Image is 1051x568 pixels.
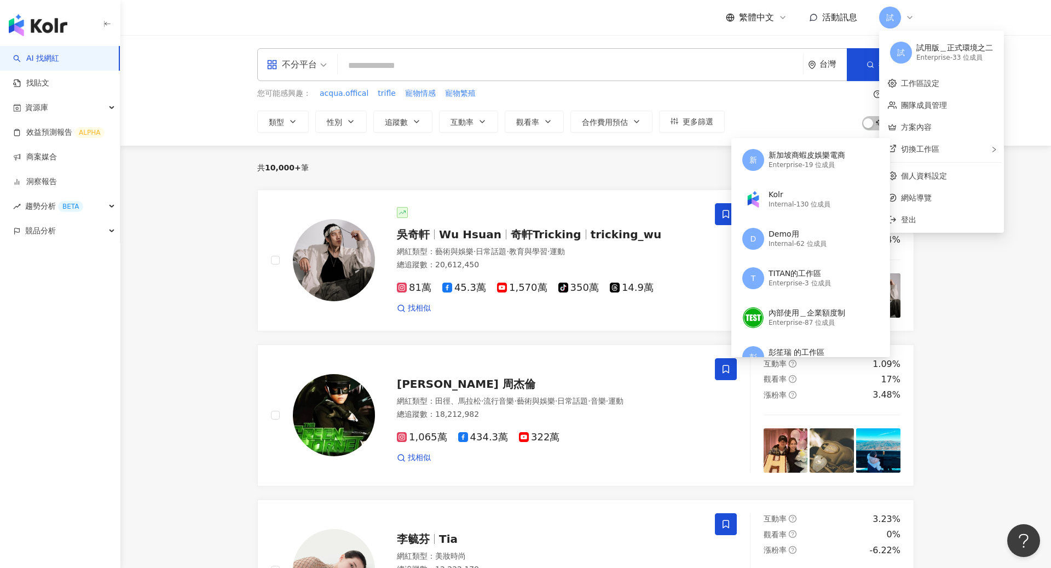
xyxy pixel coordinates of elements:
a: 商案媒合 [13,152,57,163]
span: 吳奇軒 [397,228,430,241]
button: 寵物情感 [405,88,436,100]
span: 日常話題 [557,397,588,405]
span: 您可能感興趣： [257,88,311,99]
span: 合作費用預估 [582,118,628,127]
span: 寵物情感 [405,88,436,99]
span: 趨勢分析 [25,194,83,219]
span: 新 [749,154,757,166]
span: 350萬 [558,282,599,294]
div: 內部使用＿企業額度制 [769,308,845,319]
span: · [481,397,483,405]
span: 1,065萬 [397,432,447,443]
span: 互動率 [764,514,787,523]
span: 活動訊息 [822,12,857,22]
span: question-circle [789,391,796,399]
span: 運動 [608,397,623,405]
span: question-circle [789,515,796,523]
span: 找相似 [408,452,431,463]
a: KOL Avatar吳奇軒Wu Hsuan奇軒Trickingtricking_wu網紅類型：藝術與娛樂·日常話題·教育與學習·運動總追蹤數：20,612,45081萬45.3萬1,570萬35... [257,190,914,331]
span: 美妝時尚 [435,552,466,560]
span: · [606,397,608,405]
span: 奇軒Tricking [511,228,581,241]
span: question-circle [789,360,796,368]
span: right [991,146,997,153]
a: 個人資料設定 [901,171,947,180]
span: 找相似 [408,303,431,314]
button: 搜尋 [847,48,914,81]
div: Internal - 130 位成員 [769,200,830,209]
span: 田徑、馬拉松 [435,397,481,405]
a: 找貼文 [13,78,49,89]
a: 方案內容 [901,123,932,131]
span: 性別 [327,118,342,127]
span: 互動率 [764,359,787,368]
span: 試 [886,12,894,24]
span: 音樂 [591,397,606,405]
a: KOL Avatar[PERSON_NAME] 周杰倫網紅類型：田徑、馬拉松·流行音樂·藝術與娛樂·日常話題·音樂·運動總追蹤數：18,212,9821,065萬434.3萬322萬找相似互動率... [257,345,914,486]
div: Enterprise - 3 位成員 [769,279,831,288]
span: 切換工作區 [901,145,939,153]
button: 性別 [315,111,367,133]
div: 試用版＿正式環境之二 [916,43,993,54]
span: 繁體中文 [739,12,774,24]
a: 團隊成員管理 [901,101,947,110]
img: logo [9,14,67,36]
a: 找相似 [397,303,431,314]
span: 登出 [901,215,916,224]
span: 日常話題 [476,247,506,256]
span: 藝術與娛樂 [435,247,473,256]
span: trifle [378,88,396,99]
img: KOL Avatar [293,219,375,301]
span: question-circle [789,375,796,383]
a: searchAI 找網紅 [13,53,59,64]
div: 彭笙瑞 的工作區 [769,347,826,358]
button: 更多篩選 [659,111,725,133]
span: · [506,247,509,256]
button: 合作費用預估 [570,111,652,133]
div: 不分平台 [267,56,317,73]
span: 流行音樂 [483,397,514,405]
span: 李毓芬 [397,532,430,546]
div: Kolr [769,190,830,200]
span: 彭 [749,351,757,363]
span: 追蹤數 [385,118,408,127]
div: 總追蹤數 ： 20,612,450 [397,260,702,271]
span: question-circle [789,546,796,554]
span: D [750,233,757,245]
a: 工作區設定 [901,79,939,88]
button: 類型 [257,111,309,133]
div: -6.22% [869,544,900,556]
div: 新加坡商蝦皮娛樂電商 [769,150,845,161]
span: Wu Hsuan [439,228,501,241]
span: acqua.offical [320,88,368,99]
span: 1,570萬 [497,282,547,294]
span: 10,000+ [265,163,301,172]
span: 漲粉率 [764,391,787,399]
span: environment [808,61,816,69]
span: 運動 [550,247,565,256]
span: · [473,247,476,256]
span: 藝術與娛樂 [517,397,555,405]
div: 網紅類型 ： [397,246,702,257]
span: 81萬 [397,282,431,294]
button: 追蹤數 [373,111,432,133]
a: 效益預測報告ALPHA [13,127,105,138]
div: 網紅類型 ： [397,396,702,407]
img: unnamed.png [743,307,764,328]
img: Kolr%20app%20icon%20%281%29.png [743,189,764,210]
span: 45.3萬 [442,282,486,294]
span: 網站導覽 [901,192,995,204]
span: · [514,397,516,405]
span: 更多篩選 [683,117,713,126]
span: appstore [267,59,278,70]
button: 寵物繁殖 [444,88,476,100]
div: 3.23% [873,513,900,525]
div: BETA [58,201,83,212]
div: TITAN的工作區 [769,268,831,279]
div: 台灣 [819,60,847,69]
img: post-image [856,428,900,473]
div: 網紅類型 ： [397,551,702,562]
div: 0% [887,529,900,541]
span: 競品分析 [25,219,56,243]
span: 14.9萬 [610,282,654,294]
